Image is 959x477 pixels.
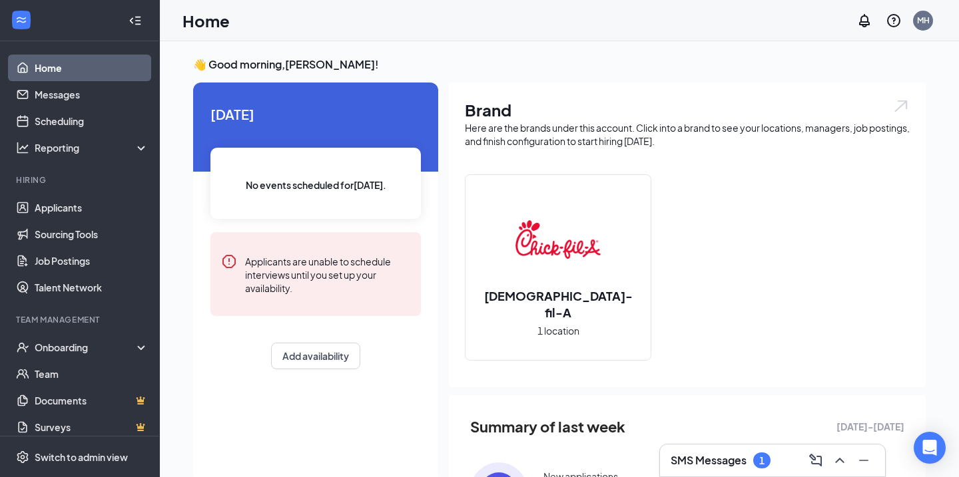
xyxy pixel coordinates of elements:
svg: Analysis [16,141,29,154]
span: [DATE] [210,104,421,124]
svg: Collapse [129,14,142,27]
button: Add availability [271,343,360,369]
img: open.6027fd2a22e1237b5b06.svg [892,98,910,114]
button: ComposeMessage [805,450,826,471]
span: No events scheduled for [DATE] . [246,178,386,192]
div: Applicants are unable to schedule interviews until you set up your availability. [245,253,410,295]
a: Sourcing Tools [35,221,149,247]
div: Open Intercom Messenger [914,432,946,464]
button: Minimize [853,450,874,471]
h2: [DEMOGRAPHIC_DATA]-fil-A [466,287,651,321]
svg: Notifications [856,13,872,29]
a: DocumentsCrown [35,387,149,414]
svg: WorkstreamLogo [15,13,28,27]
svg: Settings [16,450,29,464]
svg: Error [221,253,237,269]
a: SurveysCrown [35,414,149,440]
div: Team Management [16,314,146,325]
button: ChevronUp [829,450,850,471]
h3: 👋 Good morning, [PERSON_NAME] ! [193,57,926,72]
div: Switch to admin view [35,450,128,464]
svg: UserCheck [16,341,29,354]
a: Home [35,55,149,81]
div: 1 [759,455,765,466]
span: Summary of last week [470,415,625,438]
div: MH [917,15,930,26]
a: Job Postings [35,247,149,274]
img: Chick-fil-A [515,197,601,282]
a: Team [35,361,149,387]
h1: Brand [465,98,910,121]
span: 1 location [537,323,579,338]
svg: Minimize [856,452,872,468]
svg: ComposeMessage [808,452,824,468]
div: Onboarding [35,341,137,354]
div: Here are the brands under this account. Click into a brand to see your locations, managers, job p... [465,121,910,148]
div: Reporting [35,141,149,154]
a: Talent Network [35,274,149,301]
a: Applicants [35,194,149,221]
svg: QuestionInfo [886,13,902,29]
span: [DATE] - [DATE] [836,419,904,434]
a: Scheduling [35,108,149,134]
h3: SMS Messages [671,453,747,468]
h1: Home [182,9,230,32]
a: Messages [35,81,149,108]
svg: ChevronUp [832,452,848,468]
div: Hiring [16,174,146,186]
